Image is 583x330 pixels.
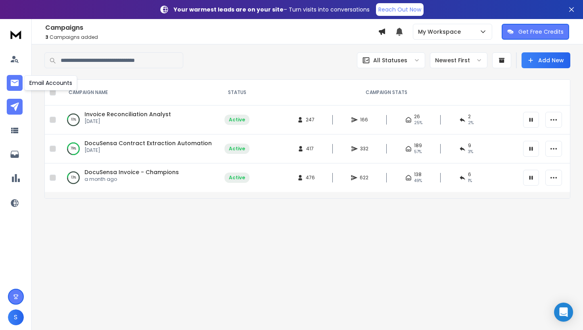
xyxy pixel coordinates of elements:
[59,134,220,163] td: 79%DocuSensa Contract Extraction Automation[DATE]
[229,175,245,181] div: Active
[306,117,315,123] span: 247
[468,171,471,178] span: 6
[45,23,378,33] h1: Campaigns
[468,142,471,149] span: 9
[518,28,564,36] p: Get Free Credits
[84,168,179,176] a: DocuSensa Invoice - Champions
[468,149,473,155] span: 3 %
[254,80,518,106] th: CAMPAIGN STATS
[71,116,76,124] p: 10 %
[414,171,422,178] span: 138
[229,117,245,123] div: Active
[59,106,220,134] td: 10%Invoice Reconciliation Analyst[DATE]
[373,56,407,64] p: All Statuses
[418,28,464,36] p: My Workspace
[430,52,487,68] button: Newest First
[414,142,422,149] span: 189
[414,120,422,126] span: 25 %
[71,145,76,153] p: 79 %
[8,309,24,325] button: S
[84,110,171,118] a: Invoice Reconciliation Analyst
[59,163,220,192] td: 13%DocuSensa Invoice - Championsa month ago
[229,146,245,152] div: Active
[414,178,422,184] span: 49 %
[468,113,471,120] span: 2
[360,117,368,123] span: 166
[376,3,424,16] a: Reach Out Now
[84,118,171,125] p: [DATE]
[554,303,573,322] div: Open Intercom Messenger
[84,176,179,182] p: a month ago
[220,80,254,106] th: STATUS
[45,34,48,40] span: 3
[502,24,569,40] button: Get Free Credits
[59,80,220,106] th: CAMPAIGN NAME
[414,149,422,155] span: 57 %
[306,146,314,152] span: 417
[306,175,315,181] span: 476
[174,6,370,13] p: – Turn visits into conversations
[24,75,77,90] div: Email Accounts
[174,6,284,13] strong: Your warmest leads are on your site
[378,6,421,13] p: Reach Out Now
[360,146,368,152] span: 332
[45,34,378,40] p: Campaigns added
[522,52,570,68] button: Add New
[8,27,24,42] img: logo
[71,174,76,182] p: 13 %
[414,113,420,120] span: 26
[84,139,212,147] a: DocuSensa Contract Extraction Automation
[84,147,212,153] p: [DATE]
[360,175,368,181] span: 622
[468,120,474,126] span: 2 %
[468,178,472,184] span: 1 %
